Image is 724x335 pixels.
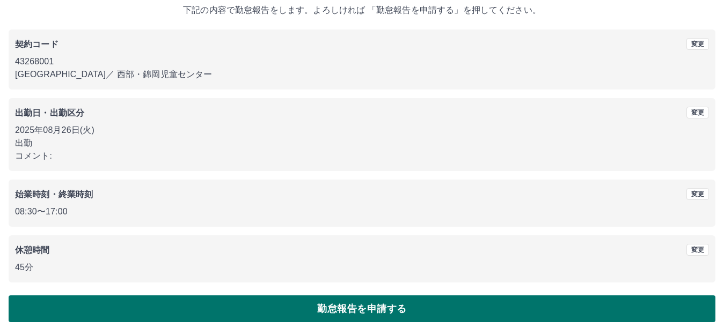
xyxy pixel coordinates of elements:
[15,108,84,117] b: 出勤日・出勤区分
[15,137,709,150] p: 出勤
[15,55,709,68] p: 43268001
[15,261,709,274] p: 45分
[686,244,709,256] button: 変更
[686,107,709,118] button: 変更
[15,190,93,199] b: 始業時刻・終業時刻
[686,38,709,50] button: 変更
[15,245,50,255] b: 休憩時間
[9,4,715,17] p: 下記の内容で勤怠報告をします。よろしければ 「勤怠報告を申請する」を押してください。
[15,205,709,218] p: 08:30 〜 17:00
[15,124,709,137] p: 2025年08月26日(火)
[15,40,58,49] b: 契約コード
[15,68,709,81] p: [GEOGRAPHIC_DATA] ／ 西部・錦岡児童センター
[686,188,709,200] button: 変更
[15,150,709,162] p: コメント:
[9,295,715,322] button: 勤怠報告を申請する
